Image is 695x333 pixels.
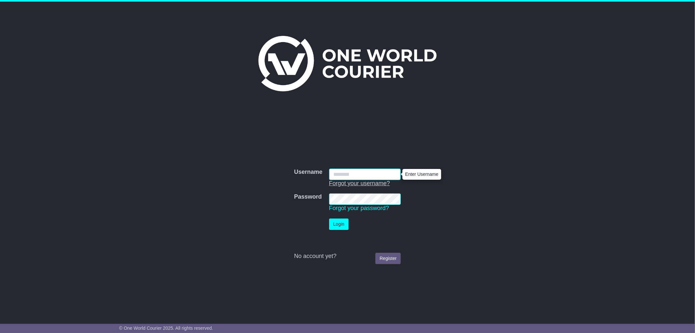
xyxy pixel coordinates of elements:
[329,219,349,230] button: Login
[294,193,322,201] label: Password
[258,36,436,91] img: One World
[294,169,323,176] label: Username
[119,325,213,331] span: © One World Courier 2025. All rights reserved.
[329,205,389,211] a: Forgot your password?
[403,169,441,179] div: Enter Username
[329,180,390,187] a: Forgot your username?
[375,253,401,264] a: Register
[294,253,401,260] div: No account yet?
